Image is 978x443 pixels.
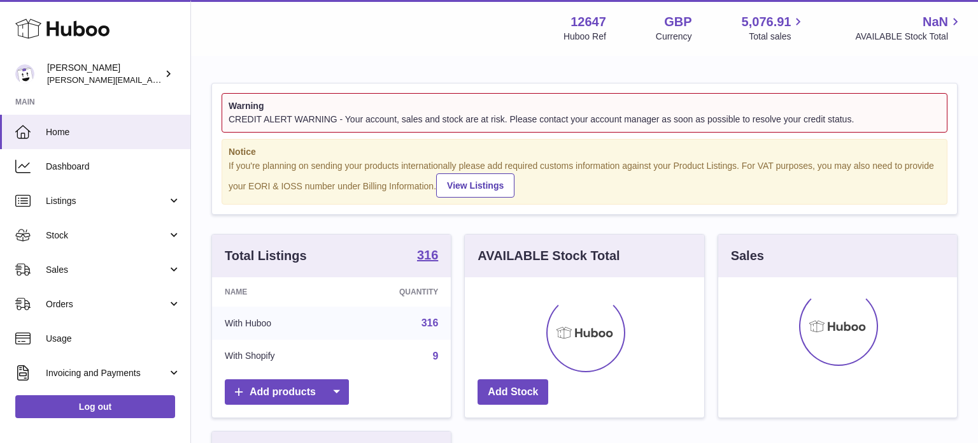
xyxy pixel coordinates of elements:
[656,31,692,43] div: Currency
[47,62,162,86] div: [PERSON_NAME]
[46,161,181,173] span: Dashboard
[664,13,691,31] strong: GBP
[46,126,181,138] span: Home
[46,298,167,310] span: Orders
[855,31,963,43] span: AVAILABLE Stock Total
[46,333,181,345] span: Usage
[417,249,438,264] a: 316
[855,13,963,43] a: NaN AVAILABLE Stock Total
[731,247,764,265] h3: Sales
[742,13,791,31] span: 5,076.91
[742,13,806,43] a: 5,076.91 Total sales
[422,317,439,328] a: 316
[749,31,805,43] span: Total sales
[229,146,940,158] strong: Notice
[46,195,167,207] span: Listings
[225,247,307,265] h3: Total Listings
[15,395,175,418] a: Log out
[212,340,341,373] td: With Shopify
[341,277,451,307] th: Quantity
[478,379,548,405] a: Add Stock
[47,75,323,85] span: [PERSON_NAME][EMAIL_ADDRESS][PERSON_NAME][DOMAIN_NAME]
[46,264,167,276] span: Sales
[15,64,34,84] img: peter@pinter.co.uk
[432,351,438,361] a: 9
[923,13,948,31] span: NaN
[436,173,514,198] a: View Listings
[46,229,167,242] span: Stock
[212,277,341,307] th: Name
[563,31,606,43] div: Huboo Ref
[229,100,940,112] strong: Warning
[212,307,341,340] td: With Huboo
[417,249,438,261] strong: 316
[225,379,349,405] a: Add products
[46,367,167,379] span: Invoicing and Payments
[478,247,620,265] h3: AVAILABLE Stock Total
[570,13,606,31] strong: 12647
[229,160,940,198] div: If you're planning on sending your products internationally please add required customs informati...
[229,113,940,126] div: CREDIT ALERT WARNING - Your account, sales and stock are at risk. Please contact your account man...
